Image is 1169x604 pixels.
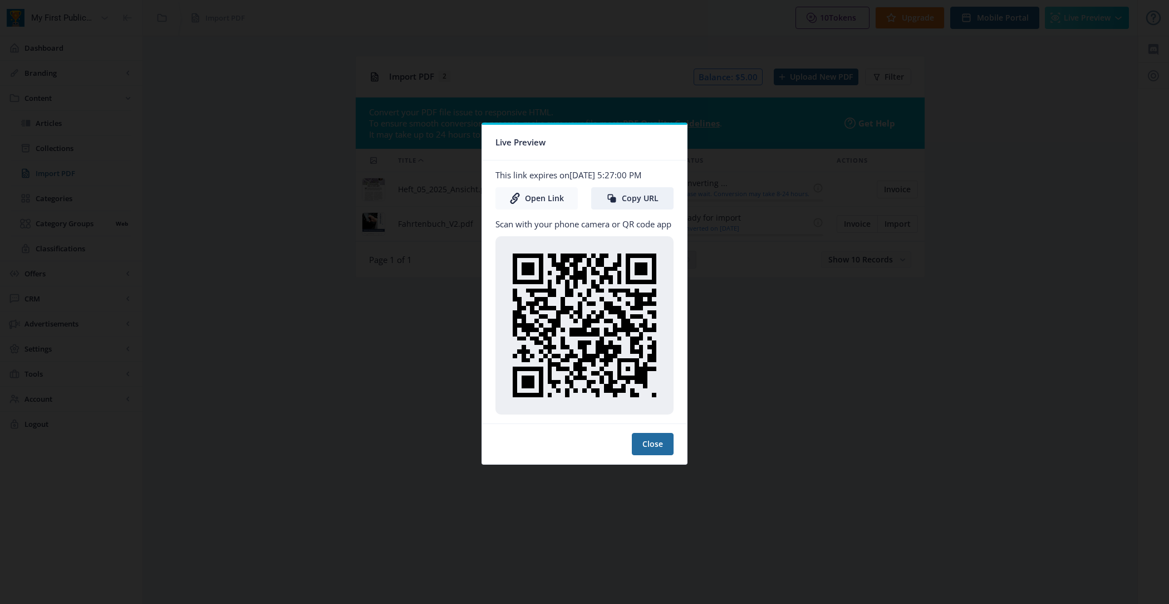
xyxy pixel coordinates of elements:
[591,187,674,210] button: Copy URL
[495,134,546,151] span: Live Preview
[495,218,674,230] p: Scan with your phone camera or QR code app
[632,433,674,455] button: Close
[495,187,578,210] a: Open Link
[495,169,674,181] p: This link expires on
[569,169,641,181] span: [DATE] 5:27:00 PM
